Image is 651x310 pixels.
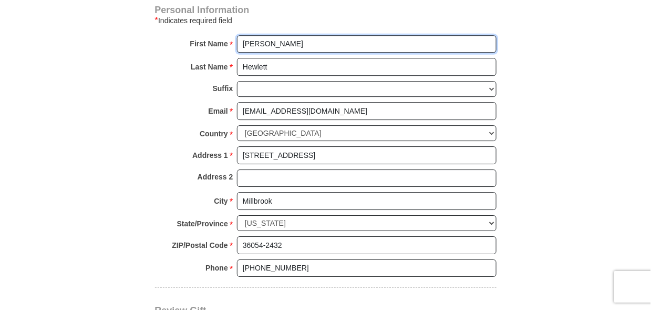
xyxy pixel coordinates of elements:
strong: State/Province [177,216,228,231]
strong: Country [200,126,228,141]
strong: Phone [205,261,228,275]
strong: Address 1 [192,148,228,163]
strong: Suffix [213,81,233,96]
div: Indicates required field [155,14,497,27]
h4: Personal Information [155,6,497,14]
strong: First Name [190,36,228,51]
strong: City [214,194,228,208]
strong: ZIP/Postal Code [172,238,228,253]
strong: Email [209,104,228,118]
strong: Address 2 [198,169,233,184]
strong: Last Name [191,59,228,74]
